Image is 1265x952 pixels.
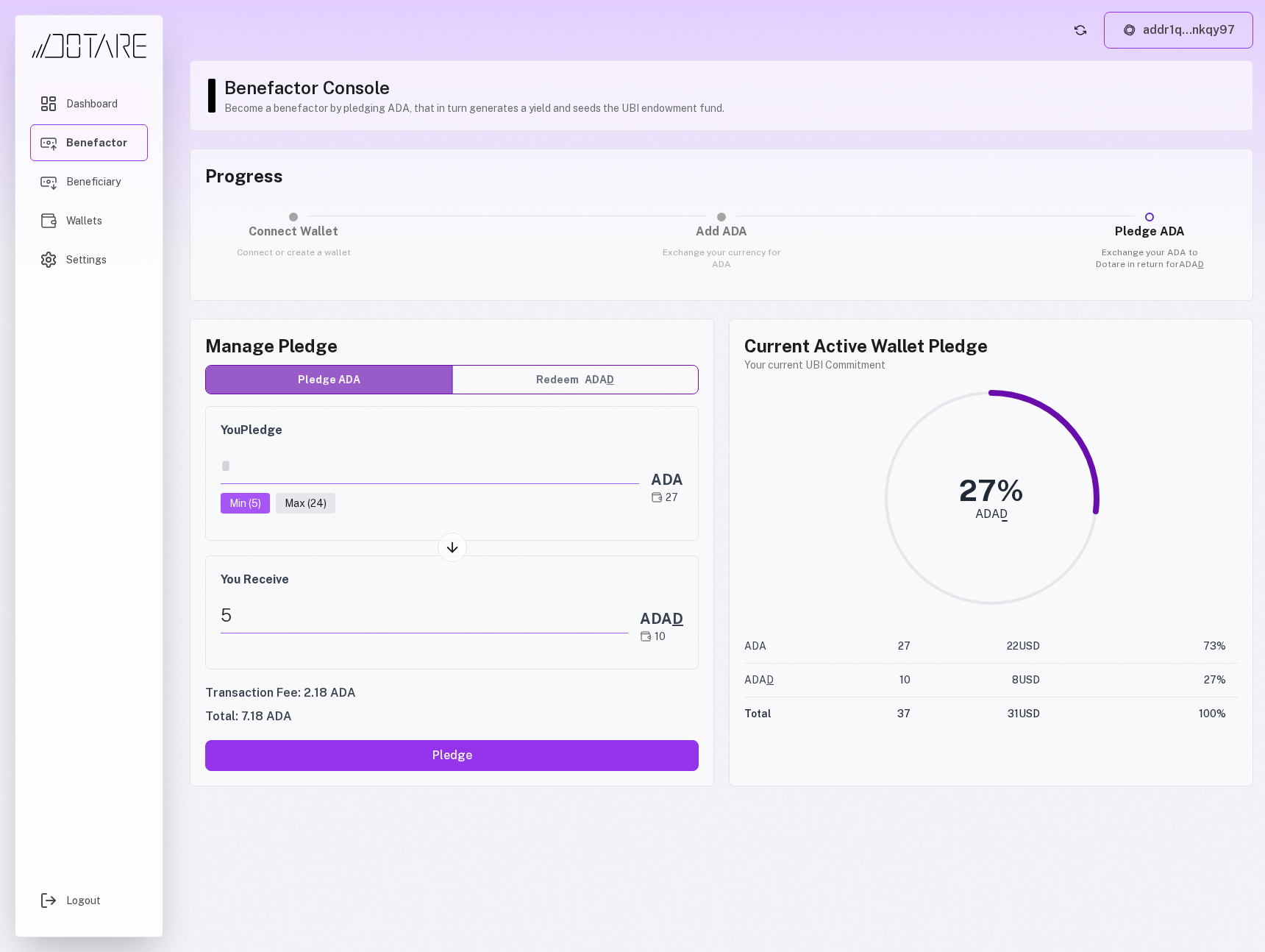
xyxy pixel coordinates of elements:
button: Pledge [205,740,699,771]
h3: Connect Wallet [230,223,357,241]
div: ADAD [975,508,1008,520]
button: RedeemADAD [452,366,699,394]
span: Benefactor [66,135,127,150]
img: Arrow [444,539,460,555]
span: ADA [585,372,614,388]
td: 8 USD [911,664,1040,697]
td: ADA [744,630,859,664]
td: 37 [859,697,911,731]
p: Exchange your currency for ADA [658,246,785,270]
button: addr1q...nkqy97 [1104,12,1253,49]
span: D [766,674,774,686]
img: Beneficiary [40,173,57,191]
button: Max (24) [276,493,335,514]
p: Connect or create a wallet [230,246,357,258]
div: 5 [221,597,628,633]
div: 27 % [959,476,1024,505]
p: Exchange your ADA to Dotare in return for [1086,246,1213,270]
button: Refresh account status [1069,18,1092,42]
img: ADAD [640,630,652,642]
img: Lace logo [1122,23,1137,38]
span: ADA [1179,259,1204,269]
span: Beneficiary [66,174,121,189]
h3: You Receive [221,571,683,589]
h2: Manage Pledge [205,334,699,358]
td: 22 USD [911,630,1040,664]
h3: Pledge ADA [1086,223,1213,241]
span: D [672,610,683,628]
span: D [1198,259,1204,269]
h1: Benefactor Console [224,76,1238,99]
img: Wallets [40,212,57,230]
div: 10 [640,629,683,644]
button: Pledge ADA [206,366,452,394]
img: wallet total [651,491,663,503]
td: 31 USD [911,697,1040,731]
p: Your current UBI Commitment [744,358,1238,372]
td: 73 % [1040,630,1238,664]
td: 27 % [1040,664,1238,697]
td: 100 % [1040,697,1238,731]
span: Logout [66,893,101,908]
div: ADA [651,469,683,490]
td: Total [744,697,859,731]
span: D [607,374,614,386]
td: 27 [859,630,911,664]
span: ADA [744,674,774,686]
div: Transaction Fee: 2.18 ADA [205,684,699,702]
td: 10 [859,664,911,697]
span: ADA [640,610,683,628]
h2: Current Active Wallet Pledge [744,334,1238,358]
span: Dashboard [66,96,118,111]
div: Total: 7.18 ADA [205,708,699,725]
button: Min (5) [221,493,270,514]
div: 27 [651,490,683,505]
img: Benefactor [40,134,57,152]
span: Settings [66,252,107,267]
img: Dotare Logo [30,33,148,59]
h3: Progress [205,164,1238,188]
span: Wallets [66,213,102,228]
p: Become a benefactor by pledging ADA, that in turn generates a yield and seeds the UBI endowment f... [224,101,1238,116]
h3: You Pledge [221,422,683,439]
h3: Add ADA [658,223,785,241]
